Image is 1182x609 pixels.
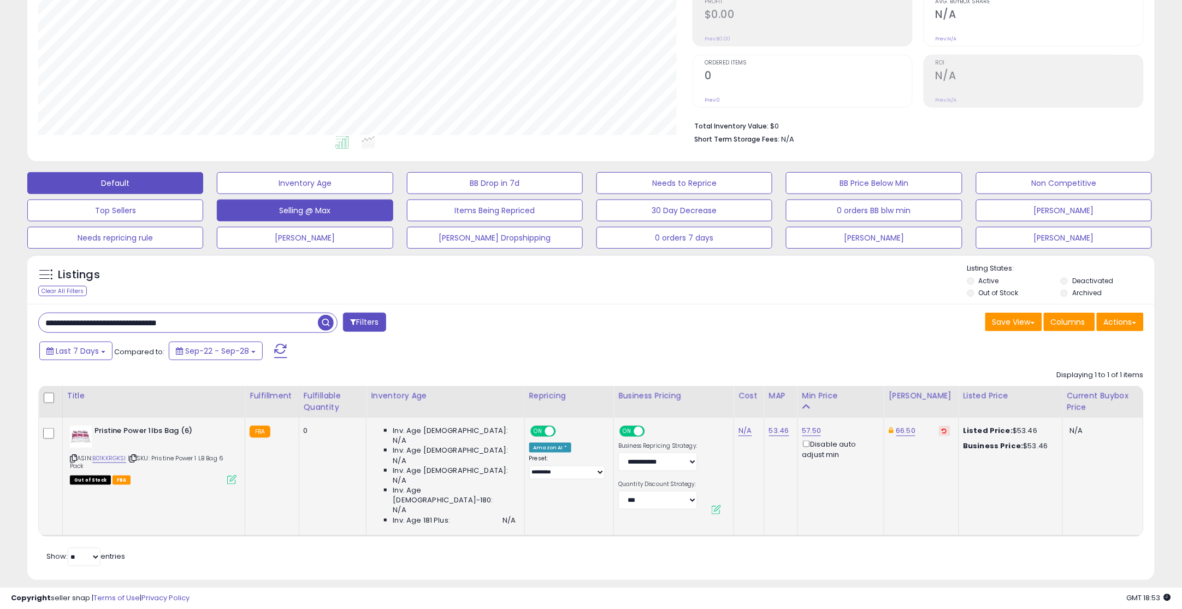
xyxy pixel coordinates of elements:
[802,438,876,460] div: Disable auto adjust min
[936,97,957,103] small: Prev: N/A
[786,227,962,249] button: [PERSON_NAME]
[27,200,203,221] button: Top Sellers
[769,425,789,436] a: 53.46
[46,551,125,561] span: Show: entries
[393,436,406,446] span: N/A
[1051,317,1085,327] span: Columns
[802,390,880,402] div: Min Price
[596,200,772,221] button: 30 Day Decrease
[58,267,100,283] h5: Listings
[936,69,1143,84] h2: N/A
[942,428,947,434] i: Revert to store-level Dynamic Max Price
[705,36,730,42] small: Prev: $0.00
[618,481,698,488] label: Quantity Discount Strategy:
[529,390,610,402] div: Repricing
[70,426,92,448] img: 51hd+zvsDXL._SL40_.jpg
[56,346,99,356] span: Last 7 Days
[1072,288,1102,297] label: Archived
[1057,370,1144,380] div: Displaying 1 to 1 of 1 items
[620,427,634,436] span: ON
[94,426,227,439] b: Pristine Power 1lbs Bag (6)
[781,134,794,144] span: N/A
[889,390,954,402] div: [PERSON_NAME]
[531,427,545,436] span: ON
[769,390,793,402] div: MAP
[529,455,606,479] div: Preset:
[70,426,237,483] div: ASIN:
[964,441,1054,451] div: $53.46
[976,200,1152,221] button: [PERSON_NAME]
[786,172,962,194] button: BB Price Below Min
[979,288,1019,297] label: Out of Stock
[169,342,263,360] button: Sep-22 - Sep-28
[393,505,406,515] span: N/A
[786,200,962,221] button: 0 orders BB blw min
[393,426,508,436] span: Inv. Age [DEMOGRAPHIC_DATA]:
[694,119,1136,132] li: $0
[896,425,916,436] a: 66.50
[250,390,294,402] div: Fulfillment
[304,390,362,413] div: Fulfillable Quantity
[70,454,223,470] span: | SKU: Pristine Power 1 LB Bag 6 Pack
[705,60,912,66] span: Ordered Items
[705,69,912,84] h2: 0
[27,172,203,194] button: Default
[393,516,450,525] span: Inv. Age 181 Plus:
[217,200,393,221] button: Selling @ Max
[554,427,571,436] span: OFF
[407,172,583,194] button: BB Drop in 7d
[694,121,769,131] b: Total Inventory Value:
[1067,390,1139,413] div: Current Buybox Price
[141,593,190,603] a: Privacy Policy
[38,286,87,296] div: Clear All Filters
[964,425,1013,436] b: Listed Price:
[936,60,1143,66] span: ROI
[407,200,583,221] button: Items Being Repriced
[979,276,999,285] label: Active
[529,443,572,453] div: Amazon AI *
[11,593,190,604] div: seller snap | |
[964,441,1024,451] b: Business Price:
[596,172,772,194] button: Needs to Reprice
[889,427,893,434] i: This overrides the store level Dynamic Max Price for this listing
[1044,313,1095,331] button: Columns
[985,313,1042,331] button: Save View
[618,442,698,450] label: Business Repricing Strategy:
[694,134,779,144] b: Short Term Storage Fees:
[738,425,752,436] a: N/A
[343,313,386,332] button: Filters
[936,8,1143,23] h2: N/A
[1070,425,1083,436] span: N/A
[618,390,729,402] div: Business Pricing
[27,227,203,249] button: Needs repricing rule
[393,476,406,485] span: N/A
[738,390,760,402] div: Cost
[976,227,1152,249] button: [PERSON_NAME]
[596,227,772,249] button: 0 orders 7 days
[393,456,406,466] span: N/A
[11,593,51,603] strong: Copyright
[70,476,111,485] span: All listings that are currently out of stock and unavailable for purchase on Amazon
[113,476,131,485] span: FBA
[393,446,508,455] span: Inv. Age [DEMOGRAPHIC_DATA]:
[92,454,126,463] a: B01KKRGKSI
[936,36,957,42] small: Prev: N/A
[705,8,912,23] h2: $0.00
[185,346,249,356] span: Sep-22 - Sep-28
[705,97,720,103] small: Prev: 0
[371,390,519,402] div: Inventory Age
[67,390,240,402] div: Title
[643,427,661,436] span: OFF
[976,172,1152,194] button: Non Competitive
[802,425,822,436] a: 57.50
[217,172,393,194] button: Inventory Age
[217,227,393,249] button: [PERSON_NAME]
[1127,593,1171,603] span: 2025-10-6 18:53 GMT
[304,426,358,436] div: 0
[503,516,516,525] span: N/A
[393,466,508,476] span: Inv. Age [DEMOGRAPHIC_DATA]:
[93,593,140,603] a: Terms of Use
[114,347,164,357] span: Compared to:
[1072,276,1113,285] label: Deactivated
[967,263,1155,274] p: Listing States:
